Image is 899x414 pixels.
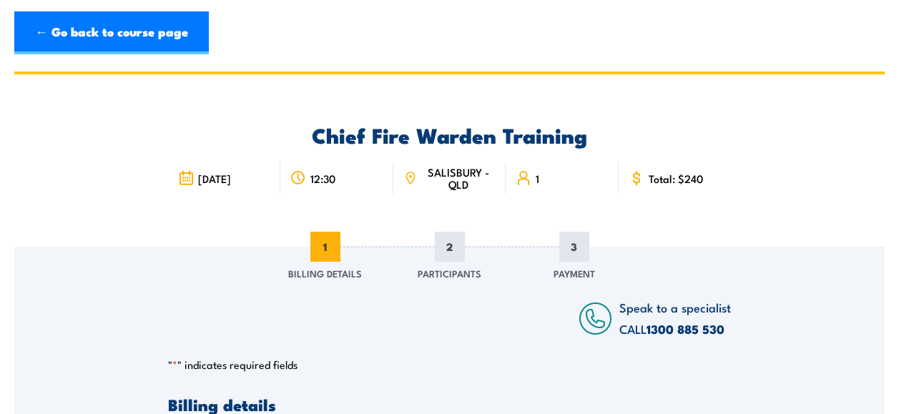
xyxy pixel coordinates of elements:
[168,125,731,144] h2: Chief Fire Warden Training
[554,266,595,280] span: Payment
[310,232,340,262] span: 1
[310,172,335,184] span: 12:30
[421,166,496,190] span: SALISBURY - QLD
[14,11,209,54] a: ← Go back to course page
[559,232,589,262] span: 3
[418,266,481,280] span: Participants
[198,172,231,184] span: [DATE]
[435,232,465,262] span: 2
[619,298,731,337] span: Speak to a specialist CALL
[168,358,731,372] p: " " indicates required fields
[649,172,703,184] span: Total: $240
[536,172,539,184] span: 1
[168,396,731,413] h3: Billing details
[288,266,362,280] span: Billing Details
[647,320,724,338] a: 1300 885 530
